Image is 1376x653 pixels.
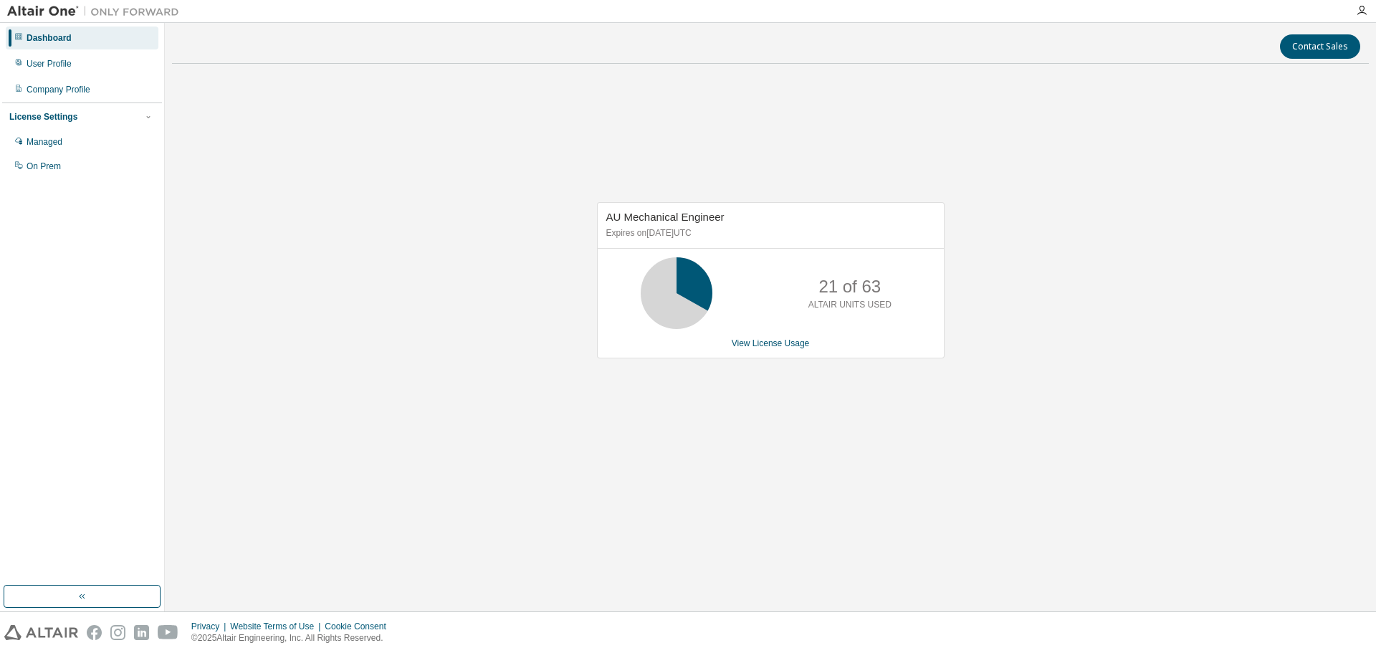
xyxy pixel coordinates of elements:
[191,632,395,644] p: © 2025 Altair Engineering, Inc. All Rights Reserved.
[27,84,90,95] div: Company Profile
[134,625,149,640] img: linkedin.svg
[27,136,62,148] div: Managed
[110,625,125,640] img: instagram.svg
[4,625,78,640] img: altair_logo.svg
[606,211,725,223] span: AU Mechanical Engineer
[325,621,394,632] div: Cookie Consent
[87,625,102,640] img: facebook.svg
[7,4,186,19] img: Altair One
[27,58,72,70] div: User Profile
[27,32,72,44] div: Dashboard
[808,299,892,311] p: ALTAIR UNITS USED
[230,621,325,632] div: Website Terms of Use
[27,161,61,172] div: On Prem
[191,621,230,632] div: Privacy
[606,227,932,239] p: Expires on [DATE] UTC
[818,275,881,299] p: 21 of 63
[9,111,77,123] div: License Settings
[1280,34,1360,59] button: Contact Sales
[732,338,810,348] a: View License Usage
[158,625,178,640] img: youtube.svg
